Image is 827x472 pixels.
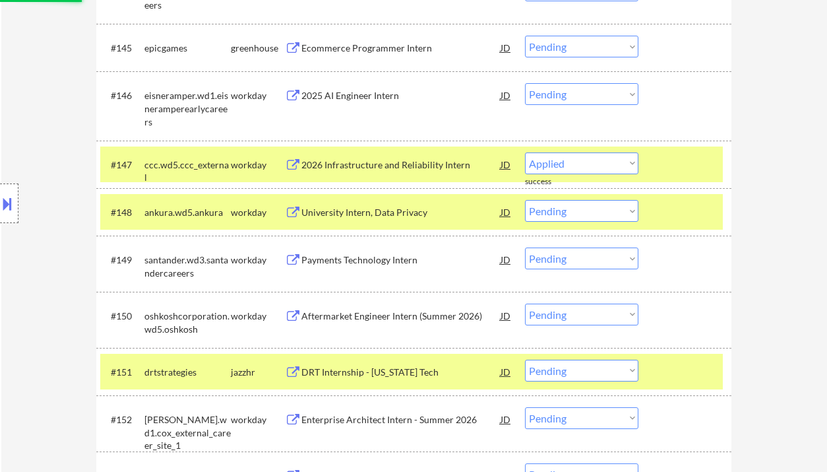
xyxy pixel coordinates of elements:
[499,407,512,431] div: JD
[301,158,501,172] div: 2026 Infrastructure and Reliability Intern
[231,206,285,219] div: workday
[301,413,501,426] div: Enterprise Architect Intern - Summer 2026
[144,413,231,452] div: [PERSON_NAME].wd1.cox_external_career_site_1
[301,310,501,323] div: Aftermarket Engineer Intern (Summer 2026)
[499,304,512,327] div: JD
[301,366,501,379] div: DRT Internship - [US_STATE] Tech
[499,83,512,107] div: JD
[499,152,512,176] div: JD
[499,200,512,224] div: JD
[301,253,501,267] div: Payments Technology Intern
[525,176,578,187] div: success
[231,310,285,323] div: workday
[231,42,285,55] div: greenhouse
[231,253,285,267] div: workday
[231,413,285,426] div: workday
[144,366,231,379] div: drtstrategies
[231,366,285,379] div: jazzhr
[301,42,501,55] div: Ecommerce Programmer Intern
[231,89,285,102] div: workday
[301,89,501,102] div: 2025 AI Engineer Intern
[301,206,501,219] div: University Intern, Data Privacy
[111,42,134,55] div: #145
[231,158,285,172] div: workday
[499,36,512,59] div: JD
[111,413,134,426] div: #152
[499,360,512,384] div: JD
[499,248,512,271] div: JD
[111,366,134,379] div: #151
[144,42,231,55] div: epicgames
